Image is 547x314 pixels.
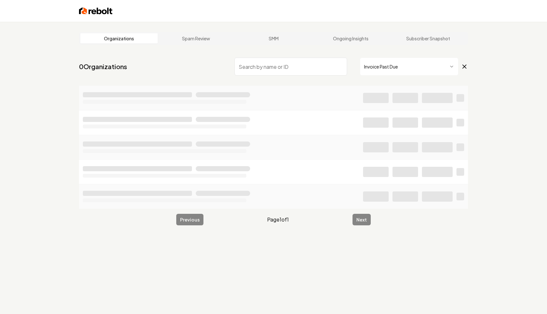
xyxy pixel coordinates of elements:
[158,33,235,44] a: Spam Review
[235,33,312,44] a: SMM
[79,62,127,71] a: 0Organizations
[234,58,347,76] input: Search by name or ID
[80,33,158,44] a: Organizations
[79,6,113,15] img: Rebolt Logo
[267,216,289,223] span: Page 1 of 1
[312,33,390,44] a: Ongoing Insights
[389,33,467,44] a: Subscriber Snapshot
